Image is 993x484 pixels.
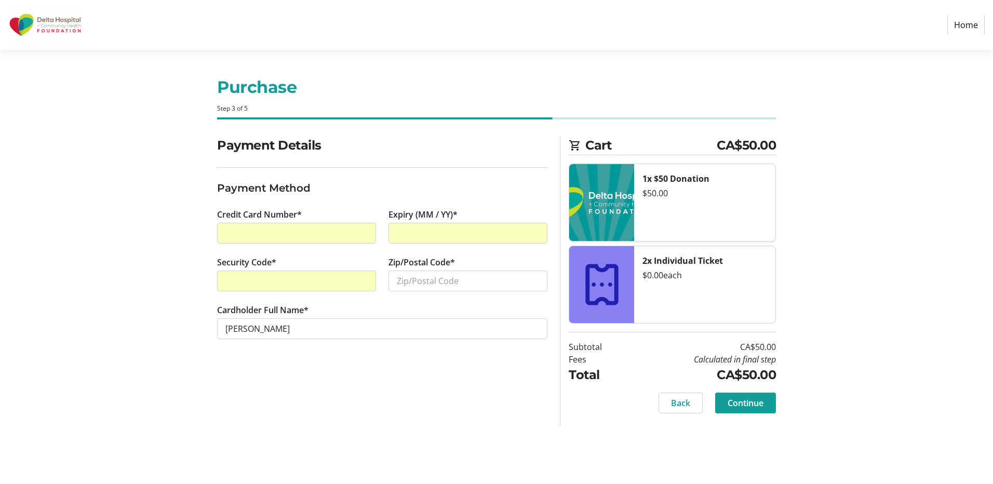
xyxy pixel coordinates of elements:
[217,180,547,196] h3: Payment Method
[628,353,776,366] td: Calculated in final step
[628,366,776,384] td: CA$50.00
[569,341,628,353] td: Subtotal
[715,393,776,413] button: Continue
[569,353,628,366] td: Fees
[728,397,763,409] span: Continue
[388,256,455,268] label: Zip/Postal Code*
[569,366,628,384] td: Total
[628,341,776,353] td: CA$50.00
[217,75,776,100] h1: Purchase
[659,393,703,413] button: Back
[585,136,717,155] span: Cart
[388,208,458,221] label: Expiry (MM / YY)*
[217,208,302,221] label: Credit Card Number*
[717,136,776,155] span: CA$50.00
[217,318,547,339] input: Card Holder Name
[217,104,776,113] div: Step 3 of 5
[642,269,767,281] div: $0.00 each
[642,187,767,199] div: $50.00
[8,4,82,46] img: Delta Hospital and Community Health Foundation's Logo
[569,164,634,241] img: $50 Donation
[225,275,368,287] iframe: Secure CVC input frame
[397,227,539,239] iframe: Secure expiration date input frame
[217,304,308,316] label: Cardholder Full Name*
[642,255,723,266] strong: 2x Individual Ticket
[642,173,709,184] strong: 1x $50 Donation
[217,136,547,155] h2: Payment Details
[947,15,985,35] a: Home
[388,271,547,291] input: Zip/Postal Code
[217,256,276,268] label: Security Code*
[225,227,368,239] iframe: Secure card number input frame
[671,397,690,409] span: Back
